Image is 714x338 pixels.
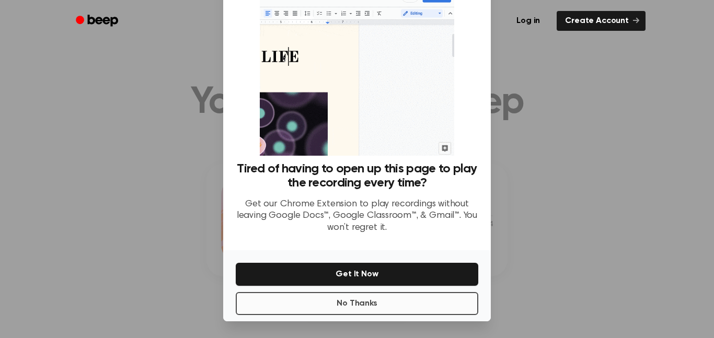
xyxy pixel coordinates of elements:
a: Beep [68,11,128,31]
p: Get our Chrome Extension to play recordings without leaving Google Docs™, Google Classroom™, & Gm... [236,199,478,234]
a: Log in [506,9,550,33]
button: Get It Now [236,263,478,286]
h3: Tired of having to open up this page to play the recording every time? [236,162,478,190]
button: No Thanks [236,292,478,315]
a: Create Account [557,11,646,31]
